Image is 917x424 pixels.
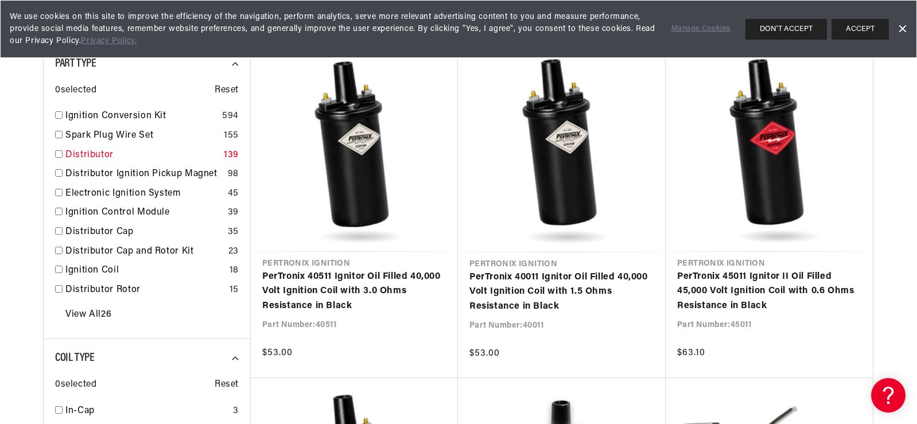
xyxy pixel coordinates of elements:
[215,378,239,392] span: Reset
[65,129,219,143] a: Spark Plug Wire Set
[222,109,239,124] div: 594
[65,283,225,298] a: Distributor Rotor
[55,378,96,392] span: 0 selected
[671,23,731,35] a: Manage Cookies
[228,186,239,201] div: 45
[65,263,225,278] a: Ignition Coil
[215,83,239,98] span: Reset
[228,167,239,182] div: 98
[831,19,889,40] button: ACCEPT
[469,270,654,314] a: PerTronix 40011 Ignitor Oil Filled 40,000 Volt Ignition Coil with 1.5 Ohms Resistance in Black
[677,270,861,314] a: PerTronix 45011 Ignitor II Oil Filled 45,000 Volt Ignition Coil with 0.6 Ohms Resistance in Black
[233,404,239,419] div: 3
[81,37,137,45] a: Privacy Policy.
[224,148,239,163] div: 139
[10,11,655,47] span: We use cookies on this site to improve the efficiency of the navigation, perform analytics, serve...
[65,244,224,259] a: Distributor Cap and Rotor Kit
[65,225,223,240] a: Distributor Cap
[224,129,239,143] div: 155
[262,270,446,314] a: PerTronix 40511 Ignitor Oil Filled 40,000 Volt Ignition Coil with 3.0 Ohms Resistance in Black
[230,283,239,298] div: 15
[893,21,911,38] a: Dismiss Banner
[65,186,223,201] a: Electronic Ignition System
[228,205,239,220] div: 39
[65,167,223,182] a: Distributor Ignition Pickup Magnet
[65,404,228,419] a: In-Cap
[230,263,239,278] div: 18
[228,225,239,240] div: 35
[65,205,223,220] a: Ignition Control Module
[55,83,96,98] span: 0 selected
[55,352,94,364] span: Coil Type
[228,244,239,259] div: 23
[55,58,96,69] span: Part Type
[65,109,217,124] a: Ignition Conversion Kit
[745,19,827,40] button: DON'T ACCEPT
[65,148,219,163] a: Distributor
[65,308,111,322] a: View All 26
